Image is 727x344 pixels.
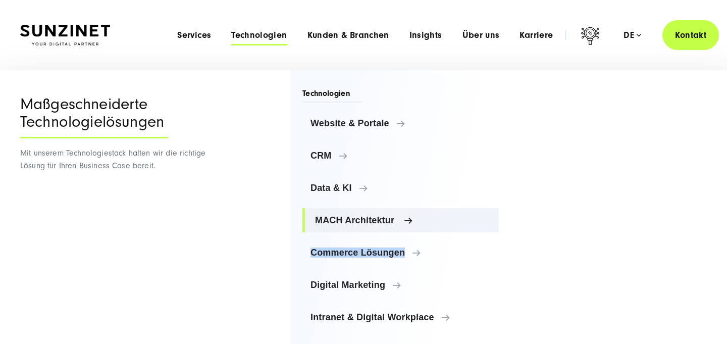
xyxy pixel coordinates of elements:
[624,30,641,40] div: de
[20,147,210,172] p: Mit unserem Technologiestack halten wir die richtige Lösung für Ihren Business Case bereit.
[409,30,442,40] a: Insights
[231,30,287,40] a: Technologien
[20,95,168,138] div: Maßgeschneiderte Technologielösungen
[462,30,500,40] a: Über uns
[302,305,499,329] a: Intranet & Digital Workplace
[520,30,553,40] a: Karriere
[310,151,491,161] span: CRM
[662,20,719,50] a: Kontakt
[307,30,389,40] a: Kunden & Branchen
[302,88,362,103] span: Technologien
[20,25,110,46] img: SUNZINET Full Service Digital Agentur
[302,176,499,200] a: Data & KI
[310,280,491,290] span: Digital Marketing
[302,143,499,168] a: CRM
[302,111,499,135] a: Website & Portale
[310,118,491,128] span: Website & Portale
[177,30,211,40] a: Services
[315,215,491,225] span: MACH Architektur
[310,312,491,322] span: Intranet & Digital Workplace
[302,240,499,265] a: Commerce Lösungen
[302,273,499,297] a: Digital Marketing
[302,208,499,232] a: MACH Architektur
[310,183,491,193] span: Data & KI
[310,248,491,258] span: Commerce Lösungen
